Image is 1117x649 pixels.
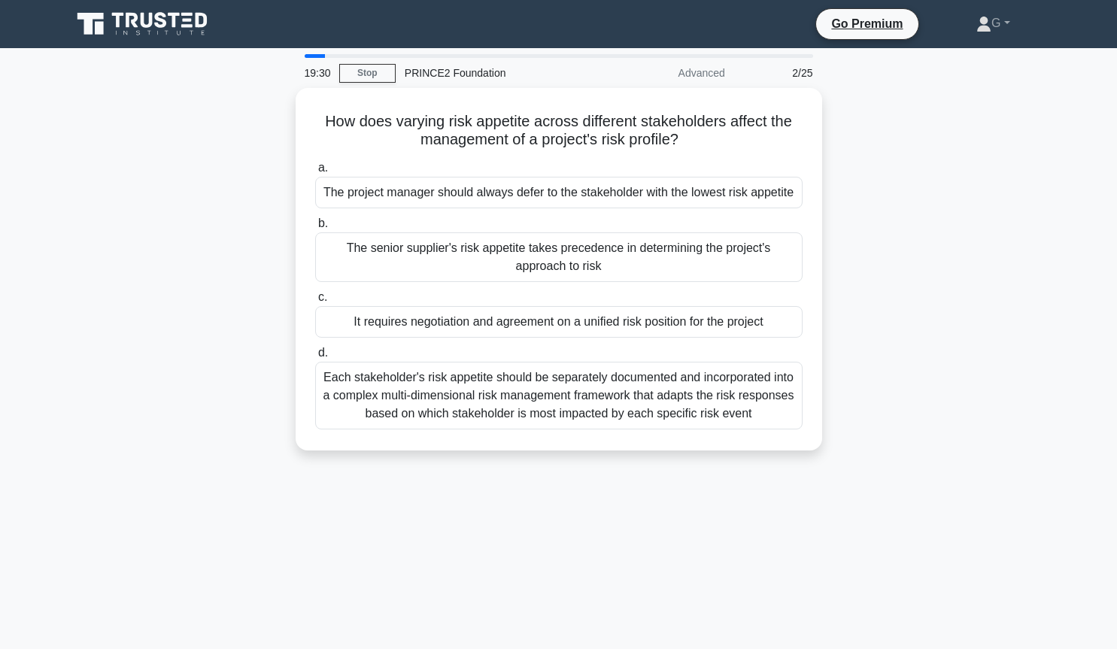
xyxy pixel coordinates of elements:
[318,217,328,229] span: b.
[315,362,803,429] div: Each stakeholder's risk appetite should be separately documented and incorporated into a complex ...
[315,232,803,282] div: The senior supplier's risk appetite takes precedence in determining the project's approach to risk
[315,177,803,208] div: The project manager should always defer to the stakeholder with the lowest risk appetite
[318,290,327,303] span: c.
[296,58,339,88] div: 19:30
[396,58,603,88] div: PRINCE2 Foundation
[822,14,912,33] a: Go Premium
[339,64,396,83] a: Stop
[734,58,822,88] div: 2/25
[318,346,328,359] span: d.
[315,306,803,338] div: It requires negotiation and agreement on a unified risk position for the project
[940,8,1046,38] a: G
[314,112,804,150] h5: How does varying risk appetite across different stakeholders affect the management of a project's...
[318,161,328,174] span: a.
[603,58,734,88] div: Advanced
